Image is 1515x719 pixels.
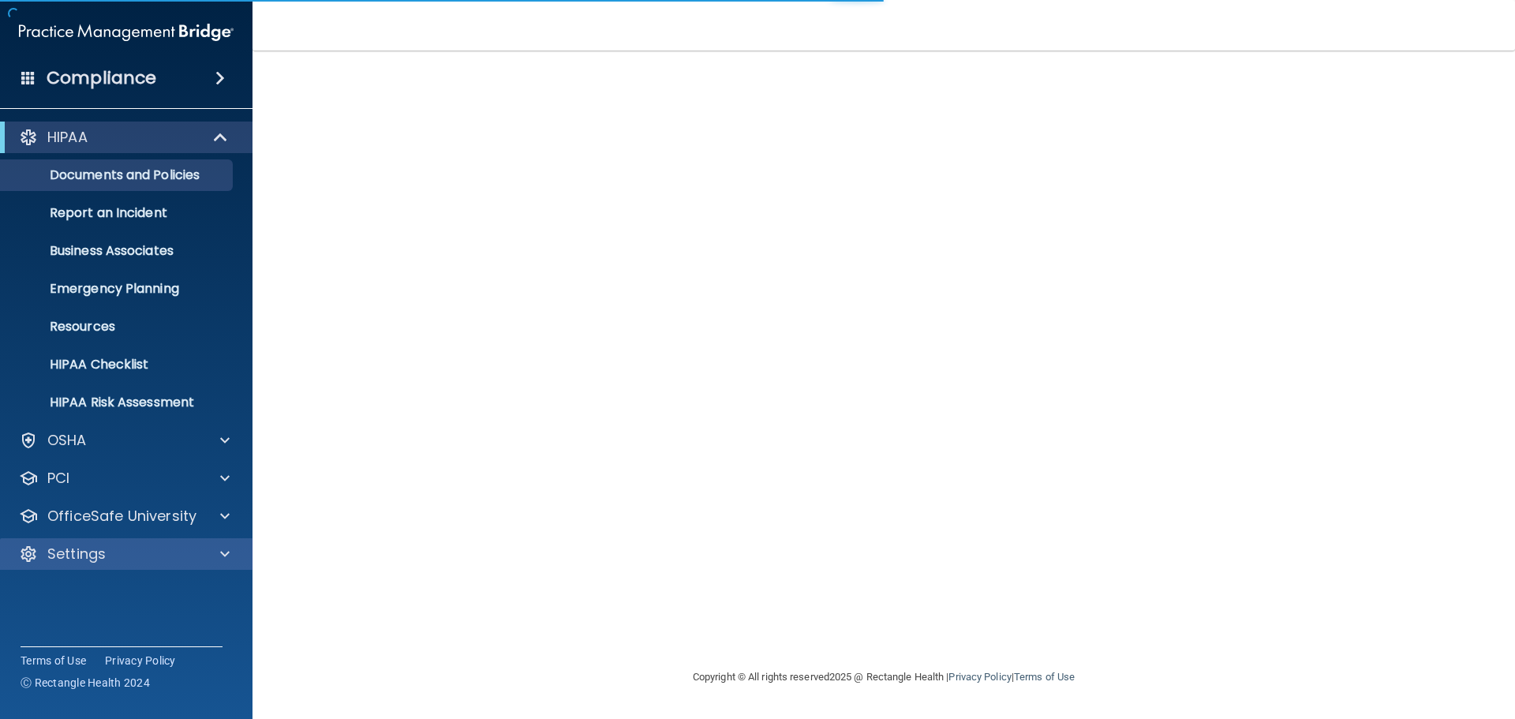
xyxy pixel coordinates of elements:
[1014,671,1075,683] a: Terms of Use
[105,653,176,668] a: Privacy Policy
[10,395,226,410] p: HIPAA Risk Assessment
[21,675,150,691] span: Ⓒ Rectangle Health 2024
[596,652,1172,702] div: Copyright © All rights reserved 2025 @ Rectangle Health | |
[47,67,156,89] h4: Compliance
[10,205,226,221] p: Report an Incident
[10,281,226,297] p: Emergency Planning
[47,507,196,526] p: OfficeSafe University
[47,545,106,564] p: Settings
[21,653,86,668] a: Terms of Use
[19,469,230,488] a: PCI
[19,128,229,147] a: HIPAA
[19,17,234,48] img: PMB logo
[10,319,226,335] p: Resources
[10,167,226,183] p: Documents and Policies
[47,469,69,488] p: PCI
[47,128,88,147] p: HIPAA
[19,431,230,450] a: OSHA
[47,431,87,450] p: OSHA
[19,545,230,564] a: Settings
[19,507,230,526] a: OfficeSafe University
[10,243,226,259] p: Business Associates
[10,357,226,373] p: HIPAA Checklist
[948,671,1011,683] a: Privacy Policy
